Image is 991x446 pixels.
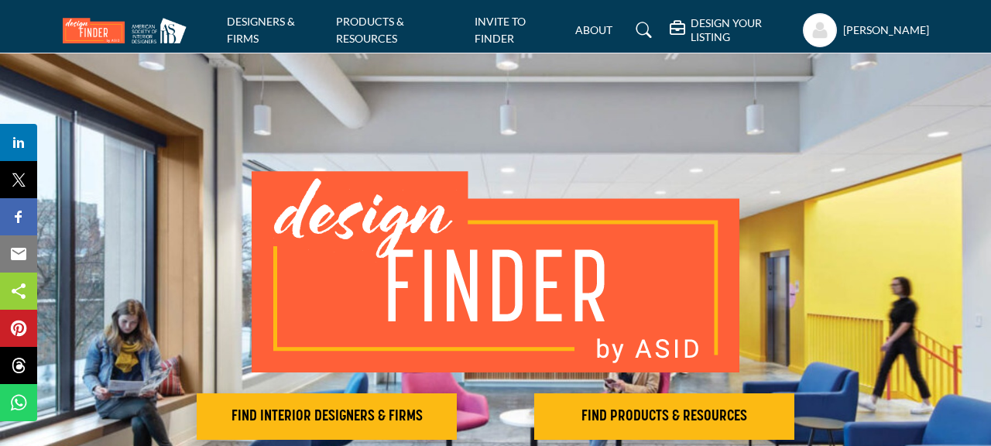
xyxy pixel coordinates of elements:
img: image [252,171,739,372]
a: DESIGNERS & FIRMS [227,15,295,45]
a: ABOUT [575,23,612,36]
button: FIND INTERIOR DESIGNERS & FIRMS [197,393,457,440]
a: PRODUCTS & RESOURCES [336,15,404,45]
img: Site Logo [63,18,194,43]
h5: [PERSON_NAME] [843,22,929,38]
h5: DESIGN YOUR LISTING [691,16,794,44]
h2: FIND PRODUCTS & RESOURCES [539,407,790,426]
h2: FIND INTERIOR DESIGNERS & FIRMS [201,407,452,426]
button: Show hide supplier dropdown [803,13,837,47]
button: FIND PRODUCTS & RESOURCES [534,393,794,440]
a: INVITE TO FINDER [475,15,526,45]
div: DESIGN YOUR LISTING [670,16,794,44]
a: Search [621,18,662,43]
